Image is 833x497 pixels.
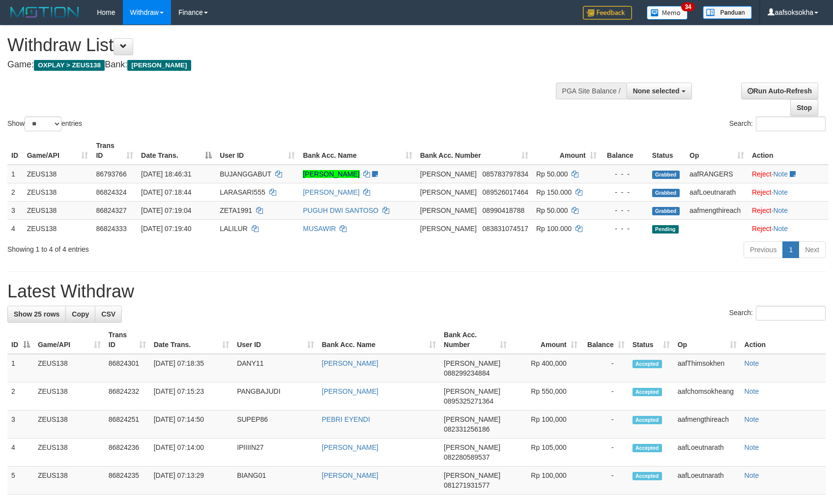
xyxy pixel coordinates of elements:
span: Pending [652,225,679,234]
a: Show 25 rows [7,306,66,322]
td: aafRANGERS [686,165,748,183]
td: SUPEP86 [233,410,318,439]
span: [PERSON_NAME] [420,206,477,214]
th: User ID: activate to sort column ascending [216,137,299,165]
td: ZEUS138 [23,183,92,201]
span: [PERSON_NAME] [420,170,477,178]
img: Feedback.jpg [583,6,632,20]
span: [PERSON_NAME] [444,443,500,451]
a: PUGUH DWI SANTOSO [303,206,378,214]
th: ID [7,137,23,165]
div: - - - [604,187,644,197]
td: Rp 400,000 [511,354,581,382]
td: 86824236 [105,439,150,467]
th: Bank Acc. Name: activate to sort column ascending [318,326,440,354]
td: [DATE] 07:14:00 [150,439,233,467]
a: Previous [744,241,783,258]
span: Grabbed [652,207,680,215]
h4: Game: Bank: [7,60,546,70]
td: aafLoeutnarath [686,183,748,201]
div: Showing 1 to 4 of 4 entries [7,240,340,254]
a: Note [745,471,759,479]
td: · [748,201,829,219]
span: LARASARI555 [220,188,265,196]
span: [PERSON_NAME] [444,471,500,479]
th: Status [648,137,686,165]
input: Search: [756,117,826,131]
span: Copy 082280589537 to clipboard [444,453,489,461]
td: [DATE] 07:15:23 [150,382,233,410]
td: BIANG01 [233,467,318,495]
select: Showentries [25,117,61,131]
input: Search: [756,306,826,321]
td: 1 [7,354,34,382]
div: - - - [604,205,644,215]
a: Note [745,359,759,367]
th: Date Trans.: activate to sort column ascending [150,326,233,354]
span: CSV [101,310,115,318]
label: Search: [729,117,826,131]
a: Reject [752,188,772,196]
div: - - - [604,169,644,179]
span: Copy 083831074517 to clipboard [483,225,528,233]
td: 4 [7,219,23,237]
span: Accepted [632,360,662,368]
td: 86824232 [105,382,150,410]
td: aafchomsokheang [674,382,741,410]
span: BUJANGGABUT [220,170,271,178]
td: 2 [7,183,23,201]
span: Copy 08990418788 to clipboard [483,206,525,214]
span: [PERSON_NAME] [444,359,500,367]
span: Rp 100.000 [536,225,572,233]
a: Reject [752,206,772,214]
td: Rp 100,000 [511,467,581,495]
span: Copy 088299234884 to clipboard [444,369,489,377]
span: 86793766 [96,170,126,178]
a: Next [799,241,826,258]
span: OXPLAY > ZEUS138 [34,60,105,71]
span: Copy 0895325271364 to clipboard [444,397,493,405]
span: [DATE] 07:19:40 [141,225,191,233]
a: Run Auto-Refresh [741,83,818,99]
td: ZEUS138 [34,382,105,410]
a: Note [773,206,788,214]
a: [PERSON_NAME] [303,170,359,178]
td: - [581,467,629,495]
a: Note [773,188,788,196]
th: Trans ID: activate to sort column ascending [105,326,150,354]
th: User ID: activate to sort column ascending [233,326,318,354]
td: ZEUS138 [34,410,105,439]
a: Note [773,225,788,233]
th: Amount: activate to sort column ascending [532,137,601,165]
td: 4 [7,439,34,467]
a: Stop [790,99,818,116]
td: ZEUS138 [23,219,92,237]
span: Copy 085783797834 to clipboard [483,170,528,178]
td: ZEUS138 [34,467,105,495]
a: [PERSON_NAME] [322,387,378,395]
th: ID: activate to sort column descending [7,326,34,354]
div: PGA Site Balance / [556,83,627,99]
span: Rp 50.000 [536,206,568,214]
a: [PERSON_NAME] [322,359,378,367]
th: Balance [601,137,648,165]
td: IPIIIIN27 [233,439,318,467]
td: Rp 550,000 [511,382,581,410]
td: ZEUS138 [34,439,105,467]
span: [PERSON_NAME] [420,225,477,233]
td: aafThimsokhen [674,354,741,382]
a: [PERSON_NAME] [322,471,378,479]
th: Trans ID: activate to sort column ascending [92,137,137,165]
a: [PERSON_NAME] [322,443,378,451]
span: Grabbed [652,171,680,179]
td: aafmengthireach [686,201,748,219]
td: - [581,354,629,382]
td: · [748,219,829,237]
span: Rp 50.000 [536,170,568,178]
span: [PERSON_NAME] [444,387,500,395]
span: LALILUR [220,225,248,233]
th: Action [741,326,826,354]
td: 2 [7,382,34,410]
label: Show entries [7,117,82,131]
td: · [748,165,829,183]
